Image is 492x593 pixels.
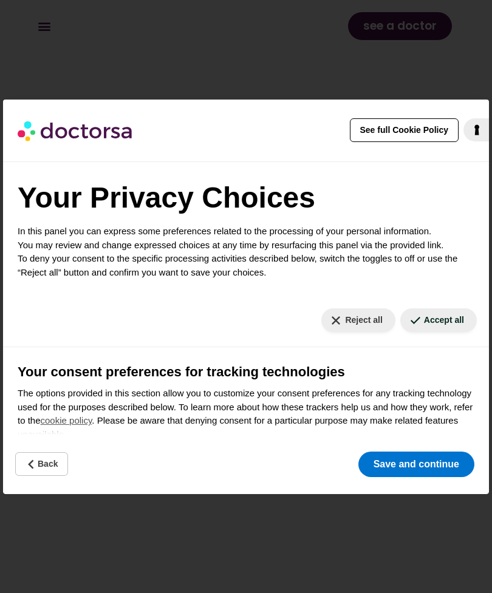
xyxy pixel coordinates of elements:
h2: Your Privacy Choices [18,176,474,220]
button: See full Cookie Policy [350,118,459,142]
button: Reject all [321,308,395,332]
button: Accept all [400,308,477,332]
h3: Your consent preferences for tracking technologies [18,362,474,382]
button: Back [15,452,68,476]
a: iubenda - Cookie Policy and Cookie Compliance Management [463,118,489,141]
button: Save and continue [358,452,474,477]
a: cookie policy [41,415,92,425]
img: logo [18,114,134,147]
span: See full Cookie Policy [360,124,449,137]
p: The options provided in this section allow you to customize your consent preferences for any trac... [18,387,474,441]
p: In this panel you can express some preferences related to the processing of your personal informa... [18,225,474,279]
